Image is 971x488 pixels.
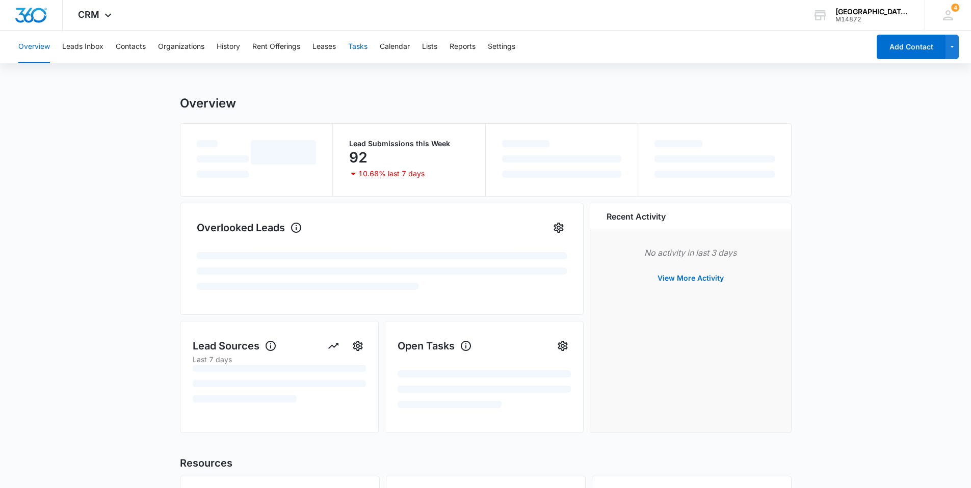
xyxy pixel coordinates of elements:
p: Lead Submissions this Week [349,140,469,147]
h1: Lead Sources [193,338,277,354]
div: notifications count [951,4,959,12]
button: Reports [450,31,476,63]
button: Settings [555,338,571,354]
p: Last 7 days [193,354,366,365]
p: No activity in last 3 days [607,247,775,259]
button: Organizations [158,31,204,63]
button: Settings [550,220,567,236]
button: Rent Offerings [252,31,300,63]
p: 10.68% last 7 days [358,170,425,177]
h6: Recent Activity [607,210,666,223]
button: Add Contact [877,35,946,59]
span: 4 [951,4,959,12]
h1: Overview [180,96,236,111]
button: View Report [325,338,342,354]
button: Contacts [116,31,146,63]
button: Overview [18,31,50,63]
button: Settings [350,338,366,354]
button: Tasks [348,31,368,63]
h1: Overlooked Leads [197,220,302,235]
button: Lists [422,31,437,63]
button: History [217,31,240,63]
button: Calendar [380,31,410,63]
div: account name [835,8,910,16]
h1: Open Tasks [398,338,472,354]
button: Settings [488,31,515,63]
button: Leads Inbox [62,31,103,63]
h2: Resources [180,455,792,471]
button: Leases [312,31,336,63]
div: account id [835,16,910,23]
p: 92 [349,149,368,166]
button: View More Activity [647,266,734,290]
span: CRM [78,9,99,20]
